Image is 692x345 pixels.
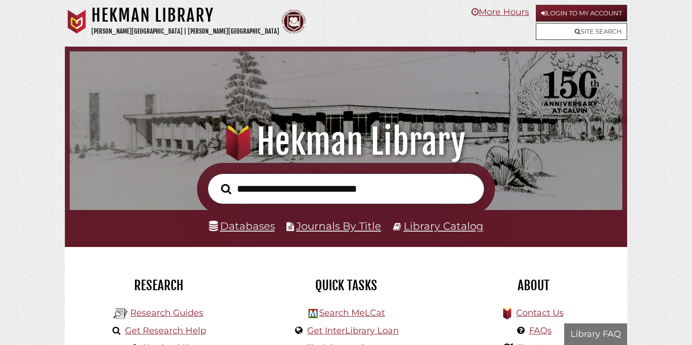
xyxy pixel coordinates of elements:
a: FAQs [529,325,552,336]
a: Contact Us [516,308,564,318]
a: Journals By Title [296,220,381,232]
img: Hekman Library Logo [113,307,128,321]
h1: Hekman Library [91,5,279,26]
button: Search [216,181,236,197]
i: Search [221,183,231,194]
a: Get InterLibrary Loan [307,325,399,336]
a: Get Research Help [125,325,206,336]
img: Calvin Theological Seminary [282,10,306,34]
a: Site Search [536,23,627,40]
a: Research Guides [130,308,203,318]
h2: About [447,277,620,294]
a: Search MeLCat [319,308,385,318]
h2: Research [72,277,245,294]
a: Databases [209,220,275,232]
img: Calvin University [65,10,89,34]
h1: Hekman Library [80,121,612,163]
img: Hekman Library Logo [309,309,318,318]
p: [PERSON_NAME][GEOGRAPHIC_DATA] | [PERSON_NAME][GEOGRAPHIC_DATA] [91,26,279,37]
a: Library Catalog [404,220,483,232]
a: More Hours [471,7,529,17]
a: Login to My Account [536,5,627,22]
h2: Quick Tasks [259,277,432,294]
